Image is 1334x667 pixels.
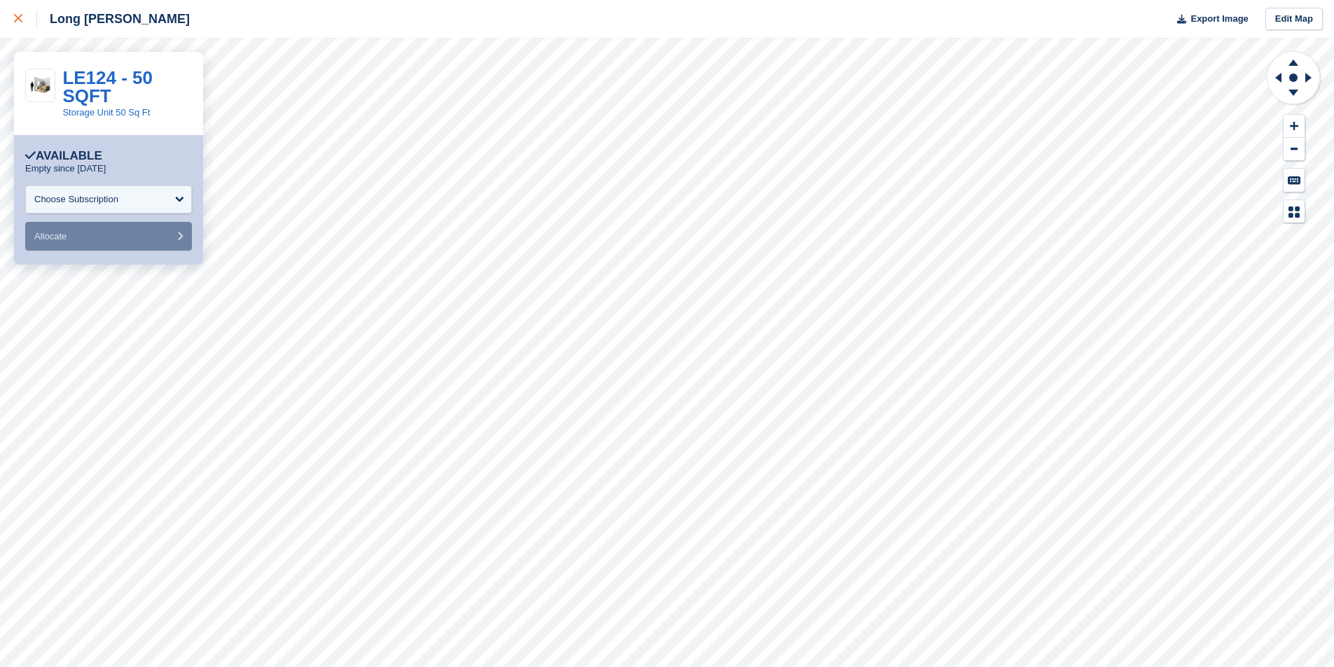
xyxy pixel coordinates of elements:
a: Storage Unit 50 Sq Ft [62,107,150,118]
button: Map Legend [1284,200,1305,223]
button: Zoom In [1284,115,1305,138]
div: Choose Subscription [34,192,118,206]
span: Export Image [1190,12,1248,26]
button: Keyboard Shortcuts [1284,169,1305,192]
button: Export Image [1169,8,1249,31]
div: Available [25,149,102,163]
span: Allocate [34,231,67,241]
a: Edit Map [1265,8,1323,31]
button: Zoom Out [1284,138,1305,161]
a: LE124 - 50 SQFT [62,67,153,106]
img: 50-sqft-unit.jpg [26,74,55,96]
div: Long [PERSON_NAME] [37,10,190,27]
button: Allocate [25,222,192,251]
p: Empty since [DATE] [25,163,106,174]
